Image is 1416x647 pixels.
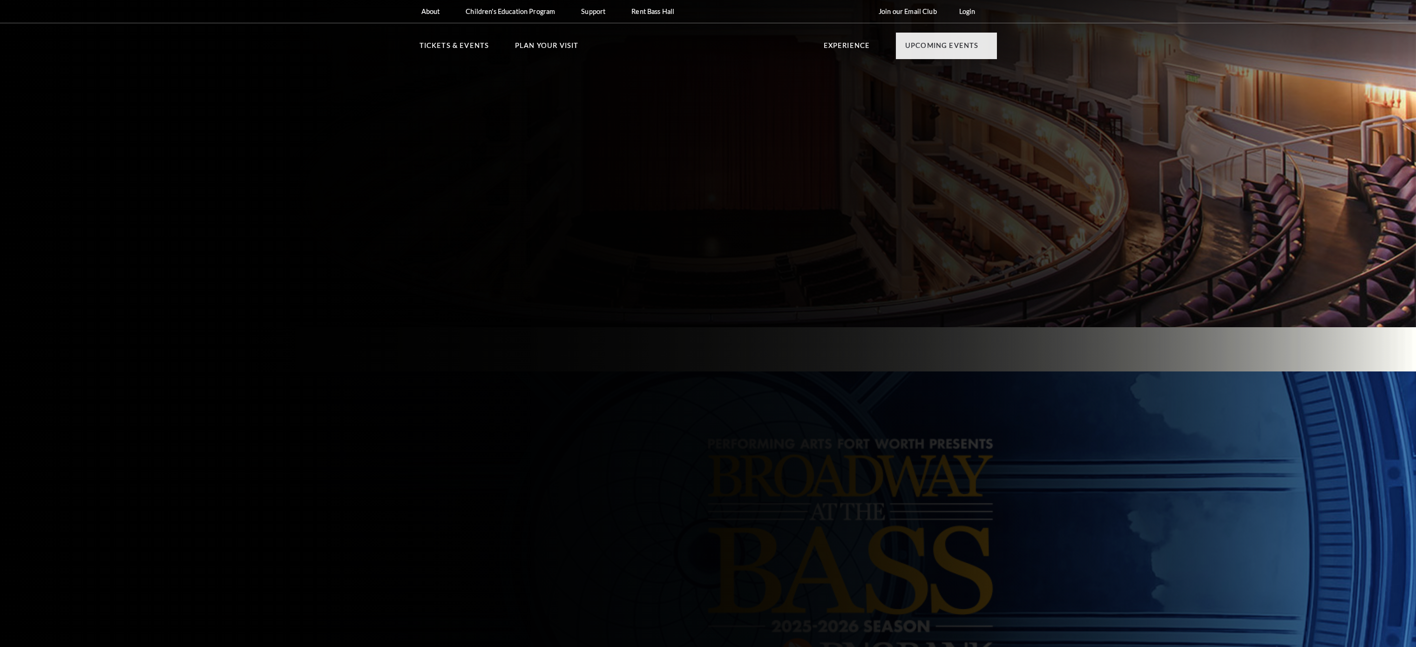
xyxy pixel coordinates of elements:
[515,40,579,57] p: Plan Your Visit
[824,40,870,57] p: Experience
[420,40,489,57] p: Tickets & Events
[421,7,440,15] p: About
[581,7,605,15] p: Support
[631,7,674,15] p: Rent Bass Hall
[905,40,979,57] p: Upcoming Events
[466,7,555,15] p: Children's Education Program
